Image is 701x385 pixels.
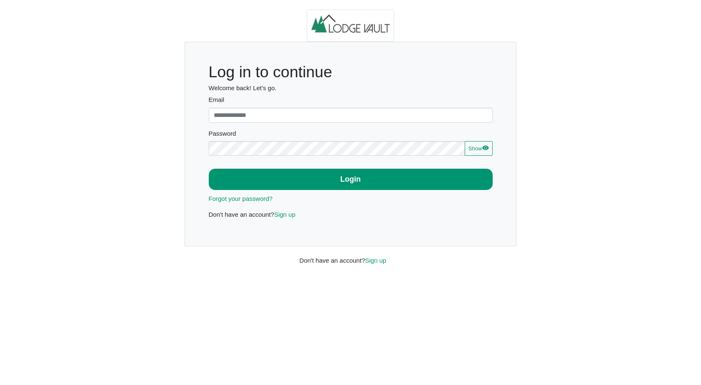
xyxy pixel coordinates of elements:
[209,129,493,141] legend: Password
[365,257,386,264] a: Sign up
[209,195,273,202] a: Forgot your password?
[209,210,493,220] p: Don't have an account?
[293,246,408,265] div: Don't have an account?
[307,10,395,42] img: logo.2b93711c.jpg
[209,169,493,190] button: Login
[274,211,296,218] a: Sign up
[209,84,493,92] h6: Welcome back! Let's go.
[209,95,493,105] label: Email
[340,175,361,183] b: Login
[482,144,489,151] svg: eye fill
[465,141,492,156] button: Showeye fill
[209,63,493,81] h1: Log in to continue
